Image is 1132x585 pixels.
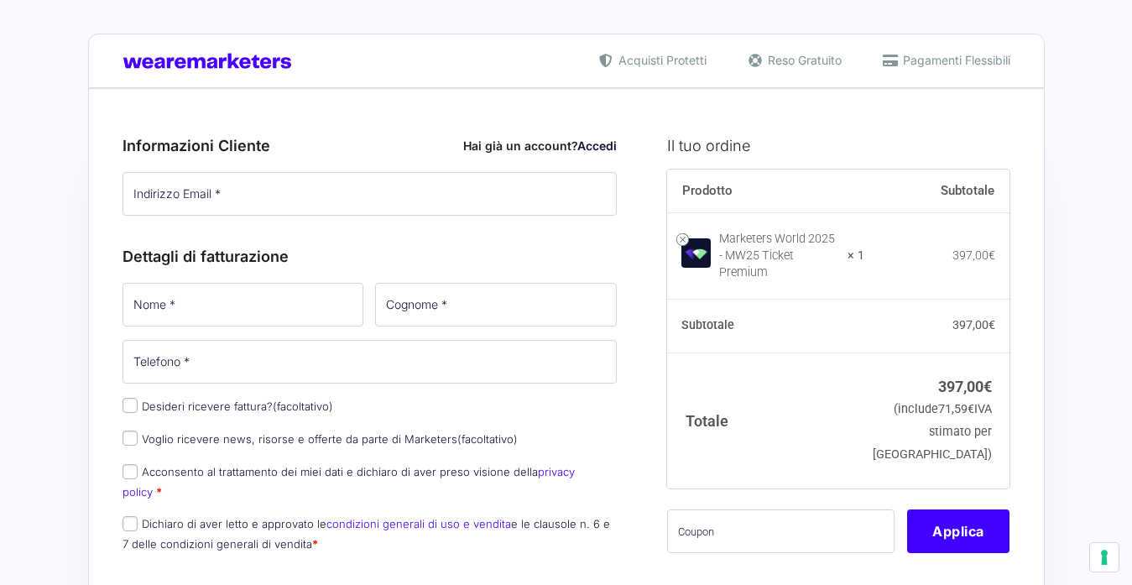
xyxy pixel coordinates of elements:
input: Nome * [123,283,364,326]
label: Desideri ricevere fattura? [123,400,333,413]
input: Desideri ricevere fattura?(facoltativo) [123,398,138,413]
bdi: 397,00 [938,378,992,395]
a: Accedi [577,138,617,153]
th: Subtotale [667,300,864,353]
h3: Il tuo ordine [667,134,1009,157]
th: Subtotale [864,170,1010,213]
input: Voglio ricevere news, risorse e offerte da parte di Marketers(facoltativo) [123,431,138,446]
input: Acconsento al trattamento dei miei dati e dichiaro di aver preso visione dellaprivacy policy [123,464,138,479]
input: Cognome * [375,283,617,326]
span: 71,59 [938,402,974,416]
img: Marketers World 2025 - MW25 Ticket Premium [681,238,711,268]
span: € [989,248,995,262]
span: Acquisti Protetti [614,51,707,69]
label: Acconsento al trattamento dei miei dati e dichiaro di aver preso visione della [123,465,575,498]
span: € [968,402,974,416]
button: Le tue preferenze relative al consenso per le tecnologie di tracciamento [1090,543,1119,572]
th: Totale [667,353,864,488]
input: Dichiaro di aver letto e approvato lecondizioni generali di uso e venditae le clausole n. 6 e 7 d... [123,516,138,531]
bdi: 397,00 [952,248,995,262]
a: privacy policy [123,465,575,498]
input: Indirizzo Email * [123,172,618,216]
input: Coupon [667,509,895,553]
span: (facoltativo) [457,432,518,446]
button: Applica [907,509,1009,553]
input: Telefono * [123,340,618,384]
strong: × 1 [848,248,864,264]
span: € [989,318,995,332]
h3: Informazioni Cliente [123,134,618,157]
span: € [983,378,992,395]
label: Dichiaro di aver letto e approvato le e le clausole n. 6 e 7 delle condizioni generali di vendita [123,517,610,550]
a: condizioni generali di uso e vendita [326,517,511,530]
small: (include IVA stimato per [GEOGRAPHIC_DATA]) [873,402,992,462]
th: Prodotto [667,170,864,213]
bdi: 397,00 [952,318,995,332]
span: Reso Gratuito [764,51,842,69]
span: (facoltativo) [273,400,333,413]
label: Voglio ricevere news, risorse e offerte da parte di Marketers [123,432,518,446]
span: Pagamenti Flessibili [899,51,1010,69]
div: Hai già un account? [463,137,617,154]
div: Marketers World 2025 - MW25 Ticket Premium [719,231,837,281]
h3: Dettagli di fatturazione [123,245,618,268]
iframe: Customerly Messenger Launcher [13,520,64,570]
